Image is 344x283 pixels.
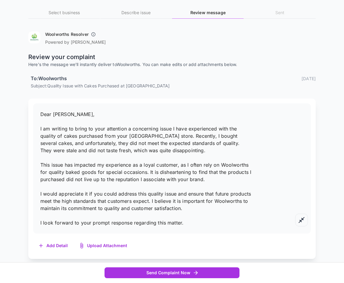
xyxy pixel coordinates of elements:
p: Subject: Quality Issue with Cakes Purchased at [GEOGRAPHIC_DATA] [31,83,316,89]
button: Upload Attachment [74,240,133,252]
p: Powered by [PERSON_NAME] [45,39,106,45]
span: Dear [PERSON_NAME], I am writing to bring to your attention a concerning issue I have experienced... [40,111,251,226]
p: Here's the message we'll instantly deliver to Woolworths . You can make edits or add attachments ... [28,61,316,68]
p: Review your complaint [28,52,316,61]
h6: Select business [28,9,100,16]
h6: Woolworths Resolver [45,31,89,37]
p: [DATE] [302,75,316,82]
h6: Sent [244,9,316,16]
h6: Describe issue [100,9,172,16]
button: Add Detail [33,240,74,252]
img: Woolworths [28,31,40,43]
h6: Review message [172,9,244,16]
h6: To: Woolworths [31,75,67,83]
button: Send Complaint Now [105,267,239,278]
